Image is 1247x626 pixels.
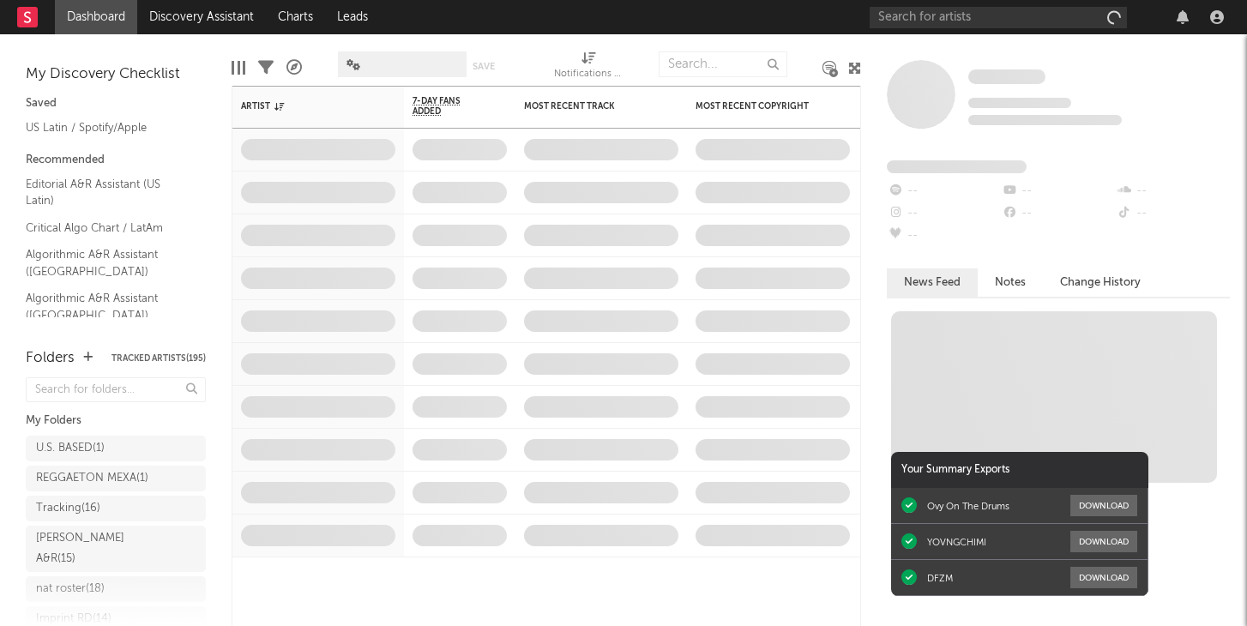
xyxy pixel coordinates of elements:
div: Artist [241,101,370,111]
div: nat roster ( 18 ) [36,579,105,599]
input: Search for folders... [26,377,206,402]
div: Notifications (Artist) [554,64,623,85]
div: [PERSON_NAME] A&R ( 15 ) [36,528,157,569]
a: Critical Algo Chart / LatAm [26,219,189,238]
div: Notifications (Artist) [554,43,623,93]
div: A&R Pipeline [286,43,302,93]
div: Filters [258,43,274,93]
div: My Folders [26,411,206,431]
div: Folders [26,348,75,369]
div: Saved [26,93,206,114]
button: Download [1070,531,1137,552]
div: -- [1001,180,1115,202]
a: Some Artist [968,69,1045,86]
div: -- [1001,202,1115,225]
div: -- [887,180,1001,202]
a: Tracking(16) [26,496,206,521]
div: REGGAETON MEXA ( 1 ) [36,468,148,489]
div: -- [1116,180,1230,202]
button: Download [1070,567,1137,588]
a: Algorithmic A&R Assistant ([GEOGRAPHIC_DATA]) [26,289,189,324]
span: 7-Day Fans Added [413,96,481,117]
span: 0 fans last week [968,115,1122,125]
span: Tracking Since: [DATE] [968,98,1071,108]
button: Download [1070,495,1137,516]
div: -- [1116,202,1230,225]
button: Change History [1043,268,1158,297]
a: nat roster(18) [26,576,206,602]
span: Some Artist [968,69,1045,84]
a: US Latin / Spotify/Apple [26,118,189,137]
div: Ovy On The Drums [927,500,1009,512]
span: Fans Added by Platform [887,160,1027,173]
div: My Discovery Checklist [26,64,206,85]
div: Recommended [26,150,206,171]
div: -- [887,225,1001,247]
div: YOVNGCHIMI [927,536,986,548]
div: Most Recent Copyright [696,101,824,111]
div: Edit Columns [232,43,245,93]
a: [PERSON_NAME] A&R(15) [26,526,206,572]
div: Most Recent Track [524,101,653,111]
a: U.S. BASED(1) [26,436,206,461]
button: News Feed [887,268,978,297]
a: REGGAETON MEXA(1) [26,466,206,491]
input: Search... [659,51,787,77]
button: Tracked Artists(195) [111,354,206,363]
button: Notes [978,268,1043,297]
a: Algorithmic A&R Assistant ([GEOGRAPHIC_DATA]) [26,245,189,280]
div: -- [887,202,1001,225]
div: DFZM [927,572,953,584]
input: Search for artists [870,7,1127,28]
div: Your Summary Exports [891,452,1148,488]
button: Save [473,62,495,71]
div: Tracking ( 16 ) [36,498,100,519]
div: U.S. BASED ( 1 ) [36,438,105,459]
a: Editorial A&R Assistant (US Latin) [26,175,189,210]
